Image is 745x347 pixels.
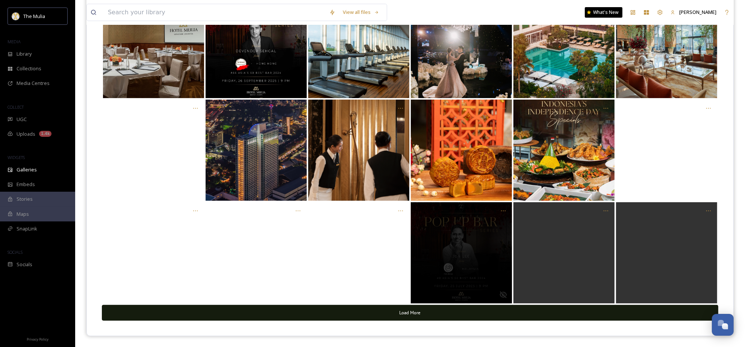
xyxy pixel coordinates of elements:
[17,116,27,123] span: UGC
[17,181,35,188] span: Embeds
[513,99,615,202] a: Opens media popup. Media description: undefined.
[679,9,716,15] span: [PERSON_NAME]
[17,211,29,218] span: Maps
[102,99,205,202] a: Opens media popup. Media description: undefined.
[102,202,205,304] a: Opens media popup. Media description: undefined.
[8,104,24,110] span: COLLECT
[17,166,37,173] span: Galleries
[17,80,50,87] span: Media Centres
[205,202,307,304] a: Opens media popup. Media description: undefined.
[8,155,25,160] span: WIDGETS
[712,314,734,336] button: Open Chat
[39,131,51,137] div: 1.4k
[27,334,48,343] a: Privacy Policy
[667,5,720,20] a: [PERSON_NAME]
[513,202,615,304] a: Opens media popup. Media description: undefined.
[585,7,622,18] a: What's New
[8,249,23,255] span: SOCIALS
[410,202,513,304] a: Opens media popup. Media description: undefined.
[17,50,32,58] span: Library
[17,261,32,268] span: Socials
[12,12,20,20] img: mulia_logo.png
[615,202,718,304] a: Opens media popup. Media description: undefined.
[27,337,48,342] span: Privacy Policy
[17,65,41,72] span: Collections
[205,99,307,202] a: Opens media popup. Media description: undefined.
[17,225,37,232] span: SnapLink
[102,305,718,320] button: Load More
[104,4,326,21] input: Search your library
[8,39,21,44] span: MEDIA
[339,5,383,20] a: View all files
[17,130,35,138] span: Uploads
[615,99,718,202] a: Opens media popup. Media description: undefined.
[307,202,410,304] a: Opens media popup. Media description: undefined.
[410,99,513,202] a: Opens media popup. Media description: undefined.
[307,99,410,202] a: Opens media popup. Media description: undefined.
[17,195,33,203] span: Stories
[23,13,45,20] span: The Mulia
